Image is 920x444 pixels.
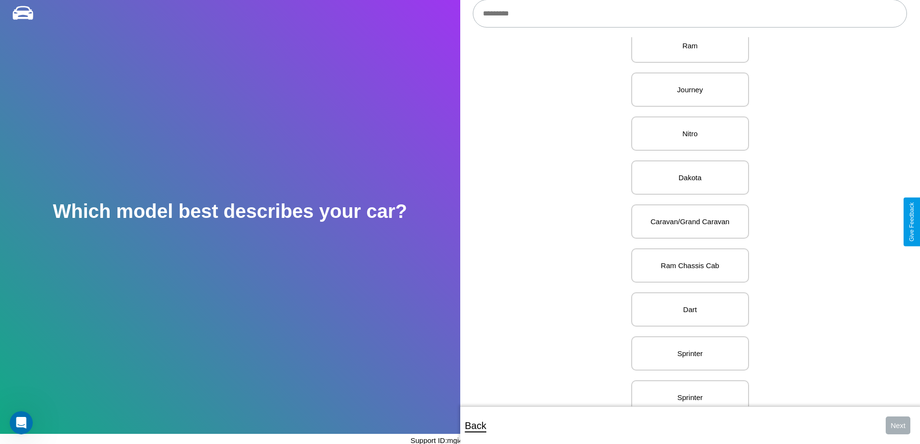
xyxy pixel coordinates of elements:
[10,411,33,434] iframe: Intercom live chat
[642,303,738,316] p: Dart
[465,417,486,434] p: Back
[642,347,738,360] p: Sprinter
[642,127,738,140] p: Nitro
[642,259,738,272] p: Ram Chassis Cab
[53,201,407,222] h2: Which model best describes your car?
[908,202,915,242] div: Give Feedback
[642,391,738,404] p: Sprinter
[642,83,738,96] p: Journey
[642,215,738,228] p: Caravan/Grand Caravan
[886,416,910,434] button: Next
[642,171,738,184] p: Dakota
[642,39,738,52] p: Ram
